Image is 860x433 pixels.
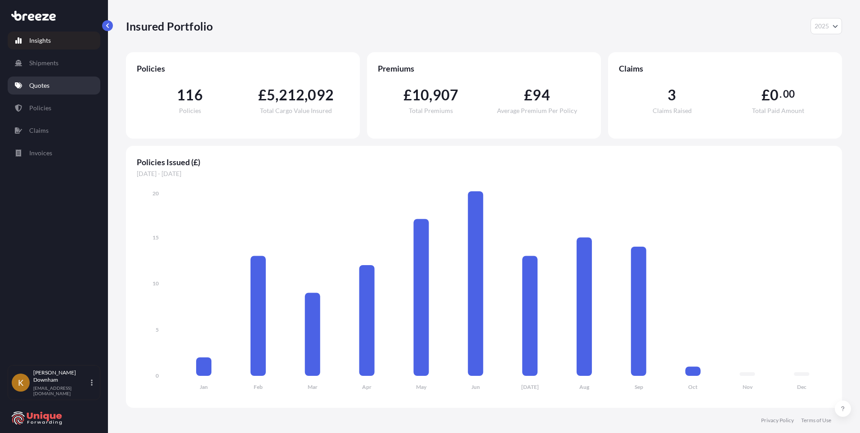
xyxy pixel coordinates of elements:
[305,88,308,102] span: ,
[8,99,100,117] a: Policies
[743,383,753,390] tspan: Nov
[156,326,159,333] tspan: 5
[688,383,698,390] tspan: Oct
[811,18,842,34] button: Year Selector
[8,32,100,50] a: Insights
[521,383,539,390] tspan: [DATE]
[152,190,159,197] tspan: 20
[8,54,100,72] a: Shipments
[783,90,795,98] span: 00
[579,383,590,390] tspan: Aug
[378,63,590,74] span: Premiums
[801,417,831,424] a: Terms of Use
[200,383,208,390] tspan: Jan
[29,149,52,158] p: Invoices
[152,234,159,241] tspan: 15
[761,88,770,102] span: £
[18,378,23,387] span: K
[137,63,349,74] span: Policies
[8,144,100,162] a: Invoices
[29,59,58,68] p: Shipments
[279,88,305,102] span: 212
[667,88,676,102] span: 3
[433,88,459,102] span: 907
[429,88,432,102] span: ,
[8,77,100,95] a: Quotes
[815,22,829,31] span: 2025
[533,88,550,102] span: 94
[412,88,429,102] span: 10
[29,81,49,90] p: Quotes
[11,411,63,425] img: organization-logo
[635,383,643,390] tspan: Sep
[779,90,782,98] span: .
[137,157,831,167] span: Policies Issued (£)
[179,108,201,114] span: Policies
[177,88,203,102] span: 116
[8,122,100,140] a: Claims
[267,88,275,102] span: 5
[137,169,831,178] span: [DATE] - [DATE]
[29,36,51,45] p: Insights
[770,88,779,102] span: 0
[308,88,334,102] span: 092
[33,385,89,396] p: [EMAIL_ADDRESS][DOMAIN_NAME]
[471,383,480,390] tspan: Jun
[619,63,831,74] span: Claims
[258,88,267,102] span: £
[254,383,263,390] tspan: Feb
[761,417,794,424] a: Privacy Policy
[524,88,533,102] span: £
[126,19,213,33] p: Insured Portfolio
[752,108,804,114] span: Total Paid Amount
[29,126,49,135] p: Claims
[362,383,372,390] tspan: Apr
[260,108,332,114] span: Total Cargo Value Insured
[308,383,318,390] tspan: Mar
[416,383,427,390] tspan: May
[152,280,159,287] tspan: 10
[797,383,806,390] tspan: Dec
[156,372,159,379] tspan: 0
[653,108,692,114] span: Claims Raised
[403,88,412,102] span: £
[409,108,453,114] span: Total Premiums
[29,104,51,113] p: Policies
[275,88,278,102] span: ,
[497,108,577,114] span: Average Premium Per Policy
[33,369,89,383] p: [PERSON_NAME] Downham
